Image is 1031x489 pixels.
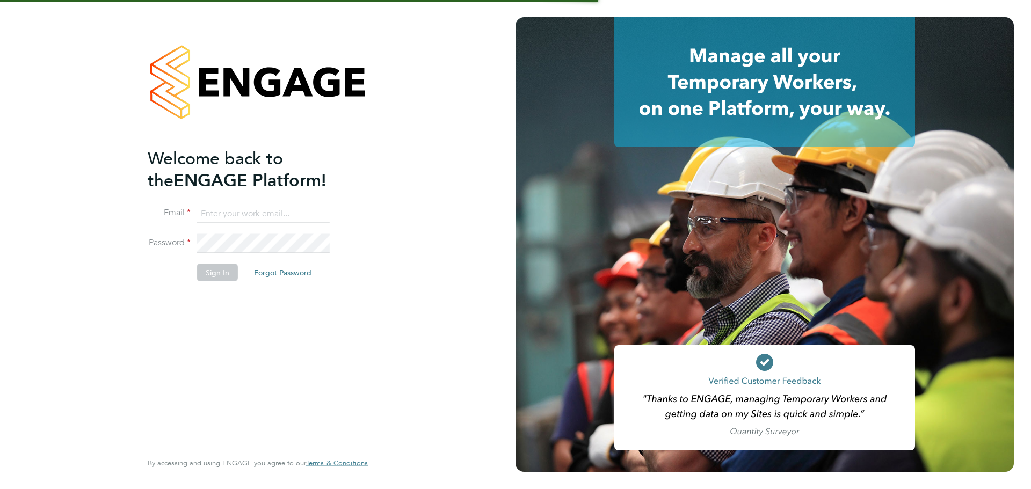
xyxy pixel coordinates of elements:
button: Sign In [197,264,238,281]
h2: ENGAGE Platform! [148,147,357,191]
label: Password [148,237,191,249]
span: Welcome back to the [148,148,283,191]
label: Email [148,207,191,218]
input: Enter your work email... [197,204,330,223]
span: By accessing and using ENGAGE you agree to our [148,458,368,468]
button: Forgot Password [245,264,320,281]
a: Terms & Conditions [306,459,368,468]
